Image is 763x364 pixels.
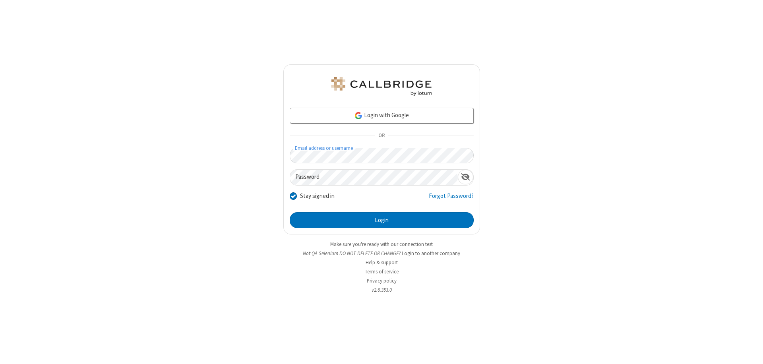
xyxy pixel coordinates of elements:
label: Stay signed in [300,192,335,201]
input: Email address or username [290,148,474,163]
div: Show password [458,170,473,184]
span: OR [375,130,388,141]
a: Forgot Password? [429,192,474,207]
a: Help & support [366,259,398,266]
a: Privacy policy [367,277,397,284]
img: google-icon.png [354,111,363,120]
a: Login with Google [290,108,474,124]
li: Not QA Selenium DO NOT DELETE OR CHANGE? [283,250,480,257]
li: v2.6.353.0 [283,286,480,294]
a: Make sure you're ready with our connection test [330,241,433,248]
button: Login to another company [402,250,460,257]
input: Password [290,170,458,185]
button: Login [290,212,474,228]
img: QA Selenium DO NOT DELETE OR CHANGE [330,77,433,96]
a: Terms of service [365,268,399,275]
